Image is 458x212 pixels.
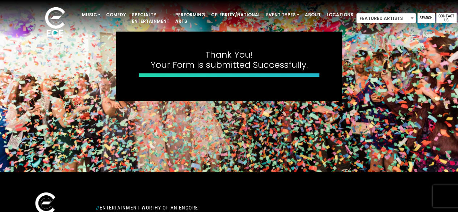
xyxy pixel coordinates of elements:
a: Specialty Entertainment [129,9,172,28]
span: Featured Artists [356,13,416,23]
a: Locations [324,9,356,21]
span: Featured Artists [357,13,416,24]
a: Contact Us [436,13,457,23]
a: Performing Arts [172,9,208,28]
a: About [302,9,324,21]
a: Search [417,13,435,23]
a: Event Types [263,9,302,21]
img: ece_new_logo_whitev2-1.png [37,5,73,40]
a: Celebrity/National [208,9,263,21]
a: Comedy [103,9,129,21]
h4: Thank You! Your Form is submitted Successfully. [139,50,320,71]
a: Music [79,9,103,21]
span: // [96,205,100,211]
